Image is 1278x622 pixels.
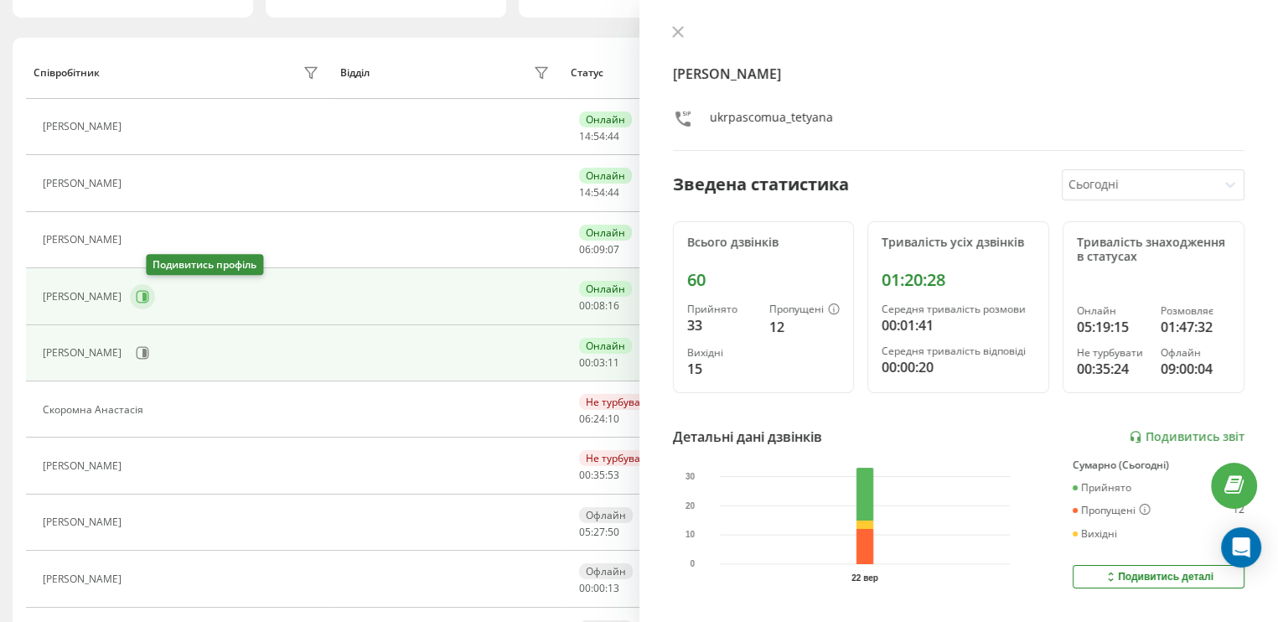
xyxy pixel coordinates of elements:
[43,516,126,528] div: [PERSON_NAME]
[593,581,605,595] span: 00
[43,234,126,246] div: [PERSON_NAME]
[608,298,619,313] span: 16
[882,270,1035,290] div: 01:20:28
[593,242,605,257] span: 09
[1077,305,1146,317] div: Онлайн
[1233,504,1244,517] div: 12
[570,67,603,79] div: Статус
[1104,570,1213,583] div: Подивитись деталі
[687,270,841,290] div: 60
[579,185,591,200] span: 14
[1161,305,1230,317] div: Розмовляє
[593,185,605,200] span: 54
[686,501,696,511] text: 20
[579,469,619,481] div: : :
[608,412,619,426] span: 10
[579,413,619,425] div: : :
[43,347,126,359] div: [PERSON_NAME]
[43,291,126,303] div: [PERSON_NAME]
[687,303,757,315] div: Прийнято
[851,573,878,583] text: 22 вер
[1221,527,1261,568] div: Open Intercom Messenger
[579,338,632,354] div: Онлайн
[43,460,126,472] div: [PERSON_NAME]
[1073,459,1244,471] div: Сумарно (Сьогодні)
[687,347,757,359] div: Вихідні
[43,404,147,416] div: Скоромна Анастасія
[43,573,126,585] div: [PERSON_NAME]
[608,468,619,482] span: 53
[579,563,633,579] div: Офлайн
[43,121,126,132] div: [PERSON_NAME]
[673,172,849,197] div: Зведена статистика
[1077,359,1146,379] div: 00:35:24
[593,298,605,313] span: 08
[579,526,619,538] div: : :
[1077,347,1146,359] div: Не турбувати
[340,67,370,79] div: Відділ
[593,129,605,143] span: 54
[43,178,126,189] div: [PERSON_NAME]
[882,303,1035,315] div: Середня тривалість розмови
[608,355,619,370] span: 11
[1073,528,1117,540] div: Вихідні
[34,67,100,79] div: Співробітник
[579,525,591,539] span: 05
[579,507,633,523] div: Офлайн
[579,281,632,297] div: Онлайн
[686,531,696,540] text: 10
[673,64,1245,84] h4: [PERSON_NAME]
[673,427,822,447] div: Детальні дані дзвінків
[769,303,840,317] div: Пропущені
[882,236,1035,250] div: Тривалість усіх дзвінків
[1077,317,1146,337] div: 05:19:15
[593,525,605,539] span: 27
[608,242,619,257] span: 07
[593,468,605,482] span: 35
[1161,317,1230,337] div: 01:47:32
[579,298,591,313] span: 00
[687,359,757,379] div: 15
[769,317,840,337] div: 12
[593,412,605,426] span: 24
[1161,347,1230,359] div: Офлайн
[579,581,591,595] span: 00
[593,355,605,370] span: 03
[1073,482,1131,494] div: Прийнято
[608,185,619,200] span: 44
[690,560,695,569] text: 0
[882,315,1035,335] div: 00:01:41
[1077,236,1230,264] div: Тривалість знаходження в статусах
[579,468,591,482] span: 00
[882,357,1035,377] div: 00:00:20
[579,357,619,369] div: : :
[686,472,696,481] text: 30
[687,315,757,335] div: 33
[146,254,263,275] div: Подивитись профіль
[687,236,841,250] div: Всього дзвінків
[1073,504,1151,517] div: Пропущені
[579,244,619,256] div: : :
[1129,430,1244,444] a: Подивитись звіт
[579,355,591,370] span: 00
[579,450,659,466] div: Не турбувати
[710,109,833,133] div: ukrpascomua_tetyana
[579,187,619,199] div: : :
[579,129,591,143] span: 14
[579,225,632,241] div: Онлайн
[608,129,619,143] span: 44
[1073,565,1244,588] button: Подивитись деталі
[579,111,632,127] div: Онлайн
[579,300,619,312] div: : :
[1161,359,1230,379] div: 09:00:04
[579,168,632,184] div: Онлайн
[579,131,619,143] div: : :
[579,583,619,594] div: : :
[579,394,659,410] div: Не турбувати
[882,345,1035,357] div: Середня тривалість відповіді
[608,525,619,539] span: 50
[579,412,591,426] span: 06
[579,242,591,257] span: 06
[608,581,619,595] span: 13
